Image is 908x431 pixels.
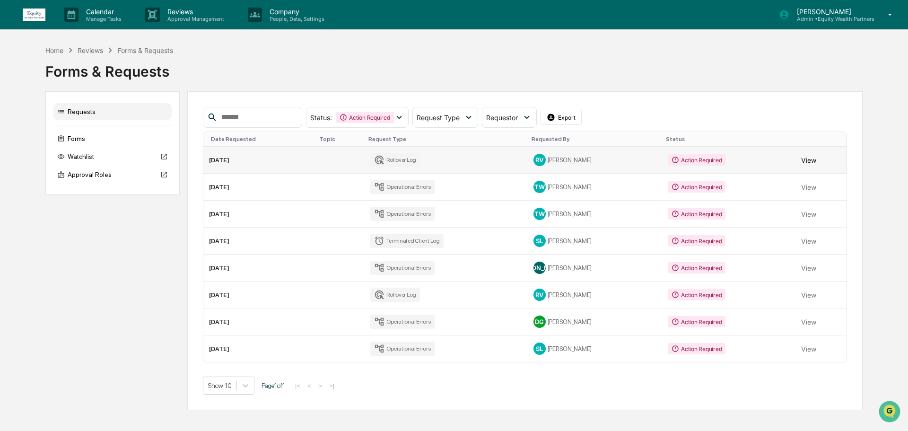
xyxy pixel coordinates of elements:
[370,288,420,302] div: Rollover Log
[533,154,546,166] div: RV
[67,160,114,167] a: Powered byPylon
[878,400,903,425] iframe: Open customer support
[370,315,435,329] div: Operational Errors
[533,262,656,274] div: [PERSON_NAME]
[668,154,725,166] div: Action Required
[78,119,117,129] span: Attestations
[9,120,17,128] div: 🖐️
[668,316,725,327] div: Action Required
[203,174,315,201] td: [DATE]
[211,136,312,142] div: Date Requested
[53,103,172,120] div: Requests
[262,16,329,22] p: People, Data, Settings
[53,166,172,183] div: Approval Roles
[533,154,656,166] div: [PERSON_NAME]
[23,9,45,21] img: logo
[118,46,173,54] div: Forms & Requests
[262,382,285,389] span: Page 1 of 1
[533,316,656,328] div: [PERSON_NAME]
[262,8,329,16] p: Company
[533,181,656,193] div: [PERSON_NAME]
[532,136,658,142] div: Requested By
[203,255,315,281] td: [DATE]
[79,8,126,16] p: Calendar
[533,316,546,328] div: DG
[668,208,725,220] div: Action Required
[666,136,792,142] div: Status
[9,72,26,89] img: 1746055101610-c473b297-6a78-478c-a979-82029cc54cd1
[417,114,460,122] span: Request Type
[668,343,725,354] div: Action Required
[53,130,172,147] div: Forms
[668,289,725,300] div: Action Required
[319,136,361,142] div: Topic
[45,55,863,80] div: Forms & Requests
[801,258,816,277] button: View
[533,289,656,301] div: [PERSON_NAME]
[203,281,315,308] td: [DATE]
[370,207,435,221] div: Operational Errors
[533,235,656,247] div: [PERSON_NAME]
[305,382,314,390] button: <
[315,382,325,390] button: >
[370,153,420,167] div: Rollover Log
[25,43,156,53] input: Clear
[19,137,60,147] span: Data Lookup
[533,235,546,247] div: SL
[94,160,114,167] span: Pylon
[336,112,393,123] div: Action Required
[801,231,816,250] button: View
[370,180,435,194] div: Operational Errors
[160,16,229,22] p: Approval Management
[78,46,103,54] div: Reviews
[541,110,582,125] button: Export
[789,16,874,22] p: Admin • Equity Wealth Partners
[533,262,546,274] div: [PERSON_NAME]
[486,114,518,122] span: Requestor
[6,115,65,132] a: 🖐️Preclearance
[668,235,725,246] div: Action Required
[6,133,63,150] a: 🔎Data Lookup
[69,120,76,128] div: 🗄️
[53,148,172,165] div: Watchlist
[533,343,656,355] div: [PERSON_NAME]
[801,204,816,223] button: View
[203,201,315,228] td: [DATE]
[801,150,816,169] button: View
[533,181,546,193] div: TW
[32,82,120,89] div: We're available if you need us!
[370,234,444,248] div: Terminated Client Log
[533,343,546,355] div: SL
[370,261,435,275] div: Operational Errors
[668,181,725,193] div: Action Required
[668,262,725,273] div: Action Required
[203,228,315,255] td: [DATE]
[789,8,874,16] p: [PERSON_NAME]
[203,147,315,174] td: [DATE]
[326,382,337,390] button: >|
[801,285,816,304] button: View
[801,177,816,196] button: View
[19,119,61,129] span: Preclearance
[310,114,332,122] span: Status :
[9,20,172,35] p: How can we help?
[65,115,121,132] a: 🗄️Attestations
[370,342,435,356] div: Operational Errors
[32,72,155,82] div: Start new chat
[368,136,524,142] div: Request Type
[801,339,816,358] button: View
[203,308,315,335] td: [DATE]
[801,312,816,331] button: View
[160,8,229,16] p: Reviews
[161,75,172,87] button: Start new chat
[533,208,546,220] div: TW
[533,208,656,220] div: [PERSON_NAME]
[203,335,315,362] td: [DATE]
[292,382,303,390] button: |<
[533,289,546,301] div: RV
[79,16,126,22] p: Manage Tasks
[9,138,17,146] div: 🔎
[45,46,63,54] div: Home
